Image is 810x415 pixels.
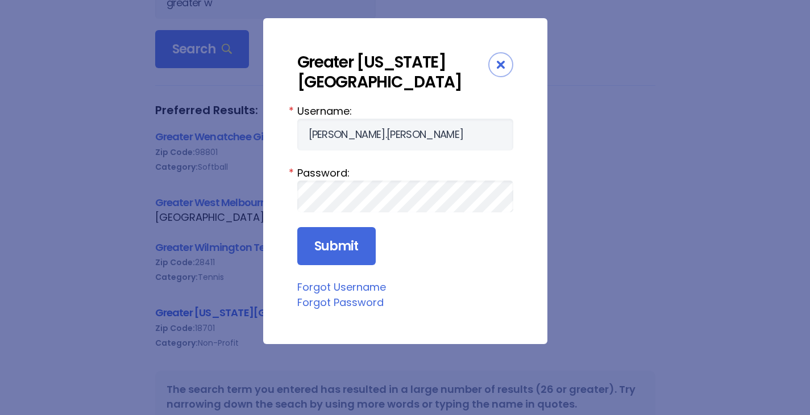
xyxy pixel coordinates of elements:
div: Greater [US_STATE][GEOGRAPHIC_DATA] [297,52,488,92]
a: Forgot Username [297,280,386,294]
label: Username: [297,103,513,119]
input: Submit [297,227,376,266]
label: Password: [297,165,513,181]
a: Forgot Password [297,295,384,309]
div: Close [488,52,513,77]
